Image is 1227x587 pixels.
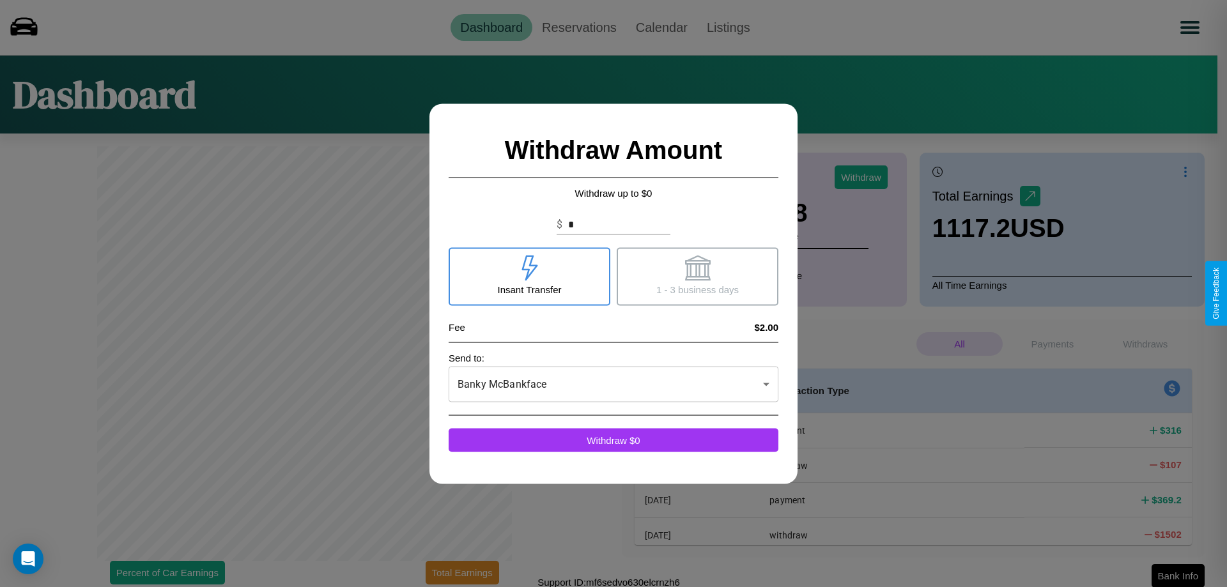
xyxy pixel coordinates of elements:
[449,366,778,402] div: Banky McBankface
[449,123,778,178] h2: Withdraw Amount
[557,217,562,232] p: $
[656,280,739,298] p: 1 - 3 business days
[449,349,778,366] p: Send to:
[449,428,778,452] button: Withdraw $0
[449,318,465,335] p: Fee
[13,544,43,574] div: Open Intercom Messenger
[754,321,778,332] h4: $2.00
[1212,268,1221,319] div: Give Feedback
[449,184,778,201] p: Withdraw up to $ 0
[497,280,561,298] p: Insant Transfer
